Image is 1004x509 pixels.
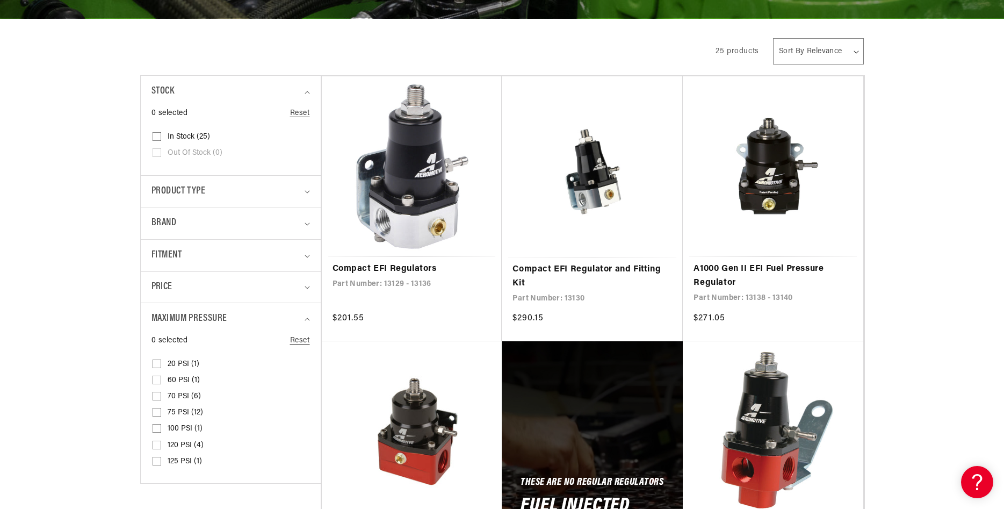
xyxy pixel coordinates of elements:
[151,207,310,239] summary: Brand (0 selected)
[151,76,310,107] summary: Stock (0 selected)
[168,441,204,450] span: 120 PSI (4)
[290,335,310,347] a: Reset
[151,280,172,295] span: Price
[521,479,663,488] h5: These Are No Regular Regulators
[694,262,853,290] a: A1000 Gen II EFI Fuel Pressure Regulator
[151,176,310,207] summary: Product type (0 selected)
[151,311,228,327] span: Maximum Pressure
[333,262,492,276] a: Compact EFI Regulators
[168,376,200,385] span: 60 PSI (1)
[151,303,310,335] summary: Maximum Pressure (0 selected)
[151,107,188,119] span: 0 selected
[151,240,310,271] summary: Fitment (0 selected)
[168,408,203,418] span: 75 PSI (12)
[168,392,201,402] span: 70 PSI (6)
[151,335,188,347] span: 0 selected
[168,148,222,158] span: Out of stock (0)
[512,263,672,290] a: Compact EFI Regulator and Fitting Kit
[168,132,210,142] span: In stock (25)
[151,84,175,99] span: Stock
[290,107,310,119] a: Reset
[168,424,203,434] span: 100 PSI (1)
[151,272,310,303] summary: Price
[151,248,182,263] span: Fitment
[151,216,177,231] span: Brand
[168,360,199,369] span: 20 PSI (1)
[168,457,202,467] span: 125 PSI (1)
[151,184,206,199] span: Product type
[716,47,759,55] span: 25 products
